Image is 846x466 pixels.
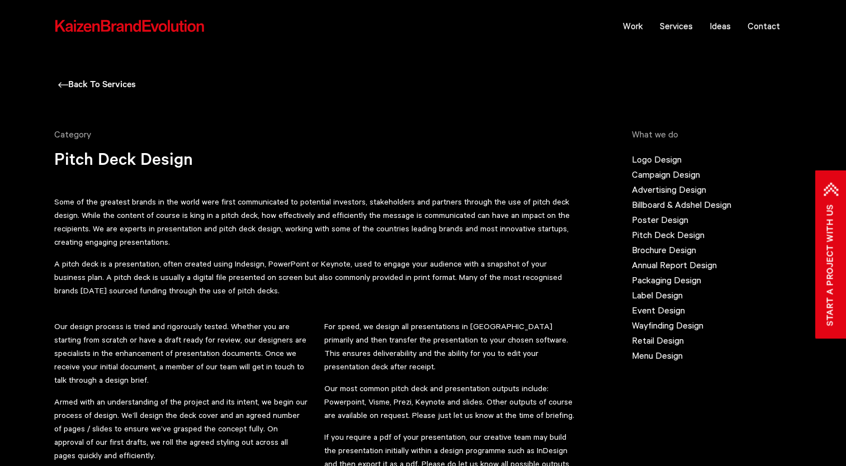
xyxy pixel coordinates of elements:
[632,335,684,345] a: Retail Design
[632,320,703,330] a: Wayfinding Design
[54,257,578,297] p: A pitch deck is a presentation, often created using Indesign, PowerPoint or Keynote, used to enga...
[824,183,838,196] img: path-arrow-1.png
[739,12,788,40] a: Contact
[632,290,683,300] a: Label Design
[632,230,705,240] a: Pitch Deck Design
[54,395,308,462] p: Armed with an understanding of the project and its intent, we begin our process of design. We’ll ...
[54,19,205,34] img: kbe_logo_new.svg
[632,127,795,142] p: What we do
[324,382,578,422] p: Our most common pitch deck and presentation outputs include: Powerpoint, Visme, Prezi, Keynote an...
[632,260,717,270] a: Annual Report Design
[58,82,68,88] img: arrow
[54,195,578,249] p: Some of the greatest brands in the world were first communicated to potential investors, stakehol...
[632,350,683,360] a: Menu Design
[651,12,701,40] a: Services
[615,12,651,40] a: Work
[632,199,731,210] a: Billboard & Adshel Design
[632,275,701,285] a: Packaging Design
[632,215,688,225] a: Poster Design
[54,152,578,195] h1: Pitch Deck Design
[701,12,739,40] a: Ideas
[632,184,706,194] a: Advertising Design
[54,127,578,142] p: Category
[632,245,696,255] a: Brochure Design
[54,320,308,387] p: Our design process is tried and rigorously tested. Whether you are starting from scratch or have ...
[632,305,685,315] a: Event Design
[58,80,136,91] a: Back To Services
[324,320,578,373] p: For speed, we design all presentations in [GEOGRAPHIC_DATA] primarily and then transfer the prese...
[632,169,700,179] a: Campaign Design
[821,205,841,326] b: Start a project with us
[632,154,682,164] a: Logo Design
